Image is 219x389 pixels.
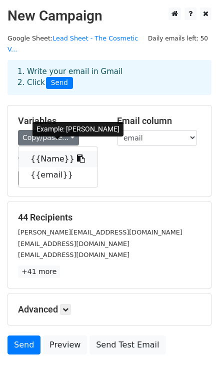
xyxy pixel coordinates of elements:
h5: Advanced [18,304,201,315]
span: Send [46,77,73,89]
a: Copy/paste... [18,130,79,145]
small: [EMAIL_ADDRESS][DOMAIN_NAME] [18,251,129,258]
a: Daily emails left: 50 [144,34,211,42]
a: {{Name}} [18,151,97,167]
small: [PERSON_NAME][EMAIL_ADDRESS][DOMAIN_NAME] [18,228,182,236]
a: Send [7,335,40,354]
div: 1. Write your email in Gmail 2. Click [10,66,209,89]
div: 聊天小组件 [169,341,219,389]
a: Lead Sheet - The Cosmetic V... [7,34,138,53]
a: Send Test Email [89,335,165,354]
iframe: Chat Widget [169,341,219,389]
span: Daily emails left: 50 [144,33,211,44]
div: Example: [PERSON_NAME] [32,122,123,136]
h5: Variables [18,115,102,126]
h2: New Campaign [7,7,211,24]
h5: 44 Recipients [18,212,201,223]
small: Google Sheet: [7,34,138,53]
h5: Email column [117,115,201,126]
small: [EMAIL_ADDRESS][DOMAIN_NAME] [18,240,129,247]
a: {{email}} [18,167,97,183]
a: Preview [43,335,87,354]
a: +41 more [18,265,60,278]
